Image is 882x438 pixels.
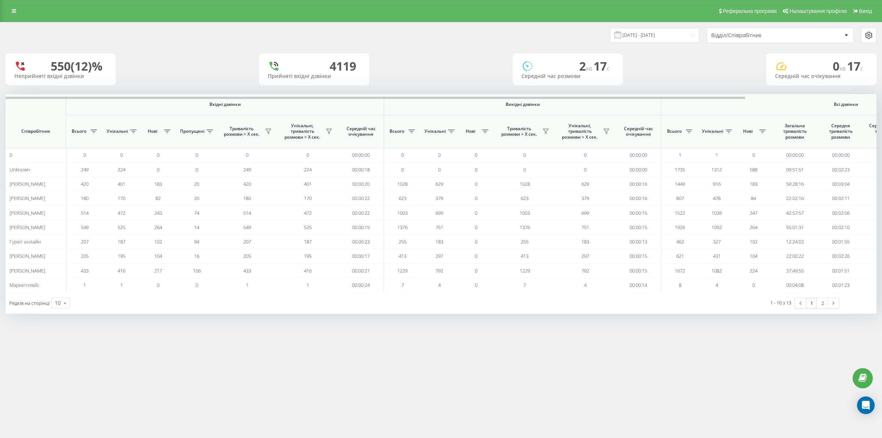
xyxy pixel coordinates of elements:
span: 0 [523,166,526,173]
span: 20 [194,195,199,202]
span: 916 [713,181,721,187]
span: 1 [306,282,309,288]
td: 22:00:22 [772,249,818,263]
span: 629 [581,181,589,187]
span: 1028 [397,181,408,187]
div: Неприйняті вхідні дзвінки [14,73,107,79]
span: 2 [579,58,594,74]
td: 00:00:14 [616,278,661,292]
span: 82 [155,195,161,202]
span: 1672 [675,267,685,274]
span: 187 [304,238,312,245]
span: 74 [194,210,199,216]
span: 17 [847,58,863,74]
span: 0 [83,152,86,158]
span: хв [839,64,847,72]
span: Рядків на сторінці [9,300,50,306]
span: Середня тривалість розмови [823,123,858,140]
td: 00:00:00 [772,148,818,162]
span: 379 [581,195,589,202]
td: 00:00:17 [338,249,384,263]
div: Прийняті вхідні дзвінки [268,73,361,79]
span: Гуркіт онлайн [10,238,41,245]
td: 00:00:15 [616,249,661,263]
span: 205 [81,253,89,259]
td: 42:57:57 [772,206,818,220]
span: 420 [81,181,89,187]
span: 327 [713,238,721,245]
span: Налаштування профілю [789,8,847,14]
span: 623 [521,195,528,202]
td: 00:01:55 [818,235,864,249]
span: 207 [243,238,251,245]
span: 247 [750,210,757,216]
span: 7 [401,282,404,288]
td: 00:00:18 [338,162,384,177]
span: 94 [194,238,199,245]
td: 00:02:11 [818,191,864,206]
span: 205 [243,253,251,259]
span: 16 [194,253,199,259]
div: Відділ/Співробітник [711,32,799,39]
span: 1 [83,282,86,288]
span: 549 [243,224,251,231]
td: 00:00:00 [616,148,661,162]
span: 180 [81,195,89,202]
td: 00:00:15 [338,220,384,235]
span: 472 [118,210,125,216]
span: 217 [154,267,162,274]
td: 00:03:04 [818,177,864,191]
span: 514 [243,210,251,216]
span: Реферальна програма [723,8,777,14]
span: [PERSON_NAME] [10,253,45,259]
span: 297 [581,253,589,259]
span: 1 [716,152,718,158]
span: 183 [435,238,443,245]
span: 0 [475,267,477,274]
span: 0 [584,152,587,158]
td: 00:02:23 [818,162,864,177]
span: 0 [120,152,123,158]
span: 751 [435,224,443,231]
span: 588 [750,166,757,173]
td: 00:00:00 [616,162,661,177]
span: 1 [679,152,681,158]
td: 59:28:16 [772,177,818,191]
span: 0 [475,195,477,202]
span: 102 [750,238,757,245]
span: 699 [581,210,589,216]
span: 264 [750,224,757,231]
span: 0 [584,166,587,173]
div: Open Intercom Messenger [857,396,875,414]
span: 431 [713,253,721,259]
span: 0 [475,152,477,158]
span: 0 [246,152,248,158]
span: 0 [475,224,477,231]
span: 549 [81,224,89,231]
td: 00:00:15 [616,264,661,278]
td: 00:00:16 [616,177,661,191]
span: 0 [157,152,159,158]
span: 0 [157,166,159,173]
td: 00:00:22 [338,191,384,206]
td: 00:00:22 [338,206,384,220]
a: 2 [817,298,828,308]
span: Вихідні дзвінки [401,102,644,107]
span: Всього [665,128,684,134]
td: 00:01:51 [818,264,864,278]
div: Середній час очікування [775,73,868,79]
span: 1229 [520,267,530,274]
span: Всього [70,128,88,134]
span: 0 [475,253,477,259]
span: Унікальні [702,128,723,134]
span: 14 [194,224,199,231]
span: 0 [752,282,755,288]
span: 17 [594,58,610,74]
span: 255 [521,238,528,245]
span: Унікальні, тривалість розмови > Х сек. [559,123,601,140]
span: 224 [118,166,125,173]
span: 629 [435,181,443,187]
span: 416 [118,267,125,274]
span: 170 [118,195,125,202]
span: 1003 [397,210,408,216]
